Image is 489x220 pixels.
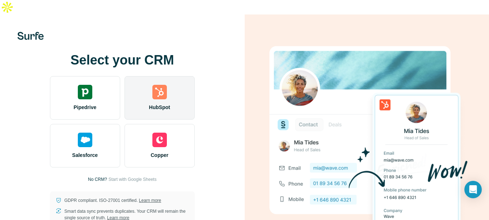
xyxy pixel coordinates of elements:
[78,85,92,99] img: pipedrive's logo
[464,181,482,198] div: Open Intercom Messenger
[78,133,92,147] img: salesforce's logo
[72,151,98,159] span: Salesforce
[17,32,44,40] img: Surfe's logo
[64,197,161,204] p: GDPR compliant. ISO-27001 certified.
[88,176,107,183] p: No CRM?
[73,104,96,111] span: Pipedrive
[151,151,168,159] span: Copper
[152,85,167,99] img: hubspot's logo
[139,198,161,203] a: Learn more
[152,133,167,147] img: copper's logo
[50,53,195,67] h1: Select your CRM
[109,176,157,183] button: Start with Google Sheets
[149,104,170,111] span: HubSpot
